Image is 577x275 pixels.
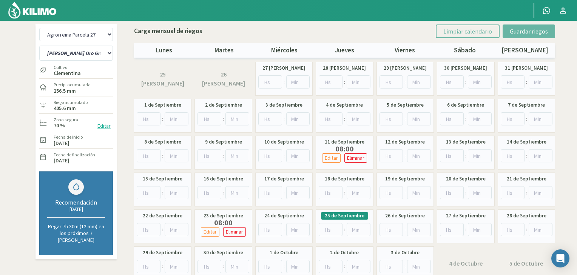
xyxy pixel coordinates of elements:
[258,112,282,125] input: Hs
[380,260,403,273] input: Hs
[468,112,492,125] input: Min
[204,212,243,220] label: 23 de Septiembre
[501,223,525,236] input: Hs
[165,260,188,273] input: Min
[286,112,310,125] input: Min
[391,249,420,257] label: 3 de Octubre
[134,26,202,36] p: Carga mensual de riegos
[258,75,282,89] input: Hs
[325,138,364,146] label: 11 de Septiembre
[446,212,486,220] label: 27 de Septiembre
[54,116,78,123] label: Zona segura
[387,101,424,109] label: 5 de Septiembre
[468,186,492,199] input: Min
[465,189,466,197] span: :
[529,112,552,125] input: Min
[162,189,163,197] span: :
[204,175,243,183] label: 16 de Septiembre
[284,226,285,234] span: :
[440,223,464,236] input: Hs
[143,249,182,257] label: 29 de Septiembre
[54,89,76,93] label: 256.5 mm
[143,175,182,183] label: 15 de Septiembre
[258,186,282,199] input: Hs
[526,226,527,234] span: :
[54,151,95,158] label: Fecha de finalización
[385,212,425,220] label: 26 de Septiembre
[468,75,492,89] input: Min
[347,186,370,199] input: Min
[319,223,342,236] input: Hs
[529,75,552,89] input: Min
[286,186,310,199] input: Min
[509,259,543,268] label: 5 de Octubre
[165,149,188,162] input: Min
[54,71,81,76] label: Clementina
[551,249,569,267] div: Open Intercom Messenger
[284,78,285,86] span: :
[380,149,403,162] input: Hs
[384,64,427,72] label: 29 [PERSON_NAME]
[436,24,500,38] button: Limpiar calendario
[225,186,249,199] input: Min
[137,149,160,162] input: Hs
[375,46,435,55] p: viernes
[344,78,345,86] span: :
[134,46,194,55] p: lunes
[347,75,370,89] input: Min
[54,123,65,128] label: 70 %
[404,226,406,234] span: :
[223,115,224,123] span: :
[465,152,466,160] span: :
[325,175,364,183] label: 18 de Septiembre
[443,27,492,35] span: Limpiar calendario
[199,220,248,226] label: 08:00
[495,46,555,55] p: [PERSON_NAME]
[465,115,466,123] span: :
[326,101,363,109] label: 4 de Septiembre
[529,149,552,162] input: Min
[137,260,160,273] input: Hs
[319,260,342,273] input: Hs
[468,149,492,162] input: Min
[137,186,160,199] input: Hs
[319,75,342,89] input: Hs
[144,138,181,146] label: 8 de Septiembre
[197,186,221,199] input: Hs
[264,138,304,146] label: 10 de Septiembre
[380,112,403,125] input: Hs
[344,115,345,123] span: :
[325,212,364,220] label: 25 de Septiembre
[407,186,431,199] input: Min
[143,212,182,220] label: 22 de Septiembre
[162,263,163,270] span: :
[446,138,486,146] label: 13 de Septiembre
[286,149,310,162] input: Min
[404,263,406,270] span: :
[330,249,359,257] label: 2 de Octubre
[407,260,431,273] input: Min
[444,64,487,72] label: 30 [PERSON_NAME]
[440,112,464,125] input: Hs
[201,227,219,237] button: Editar
[501,112,525,125] input: Hs
[284,115,285,123] span: :
[344,263,345,270] span: :
[407,149,431,162] input: Min
[8,1,57,19] img: Kilimo
[47,223,105,243] p: Regar 7h 30m (12 mm) en los próximos 7 [PERSON_NAME]
[404,189,406,197] span: :
[323,64,366,72] label: 28 [PERSON_NAME]
[404,78,406,86] span: :
[446,175,486,183] label: 20 de Septiembre
[54,158,69,163] label: [DATE]
[380,186,403,199] input: Hs
[404,115,406,123] span: :
[198,70,248,88] label: 26 [PERSON_NAME]
[449,259,483,268] label: 4 de Octubre
[205,138,242,146] label: 9 de Septiembre
[344,189,345,197] span: :
[264,212,304,220] label: 24 de Septiembre
[380,223,403,236] input: Hs
[385,175,425,183] label: 19 de Septiembre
